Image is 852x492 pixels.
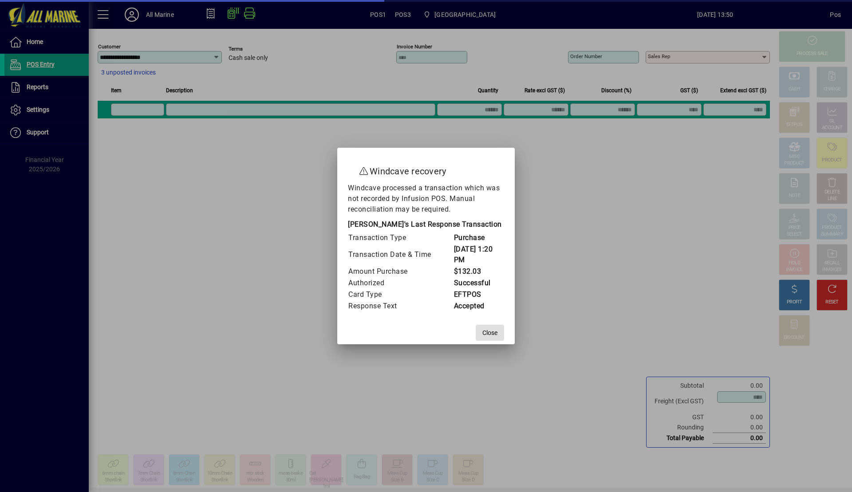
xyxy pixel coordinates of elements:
td: Transaction Type [348,232,454,244]
td: Card Type [348,289,454,300]
td: $132.03 [454,266,505,277]
td: Purchase [454,232,505,244]
td: Authorized [348,277,454,289]
div: Windcave processed a transaction which was not recorded by Infusion POS. Manual reconciliation ma... [348,183,504,312]
button: Close [476,325,504,341]
td: EFTPOS [454,289,505,300]
td: [DATE] 1:20 PM [454,244,505,266]
h2: Windcave recovery [348,157,504,182]
td: Successful [454,277,505,289]
td: Amount Purchase [348,266,454,277]
td: Transaction Date & Time [348,244,454,266]
td: Response Text [348,300,454,312]
span: Close [482,328,497,338]
td: Accepted [454,300,505,312]
div: [PERSON_NAME]'s Last Response Transaction [348,219,504,232]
